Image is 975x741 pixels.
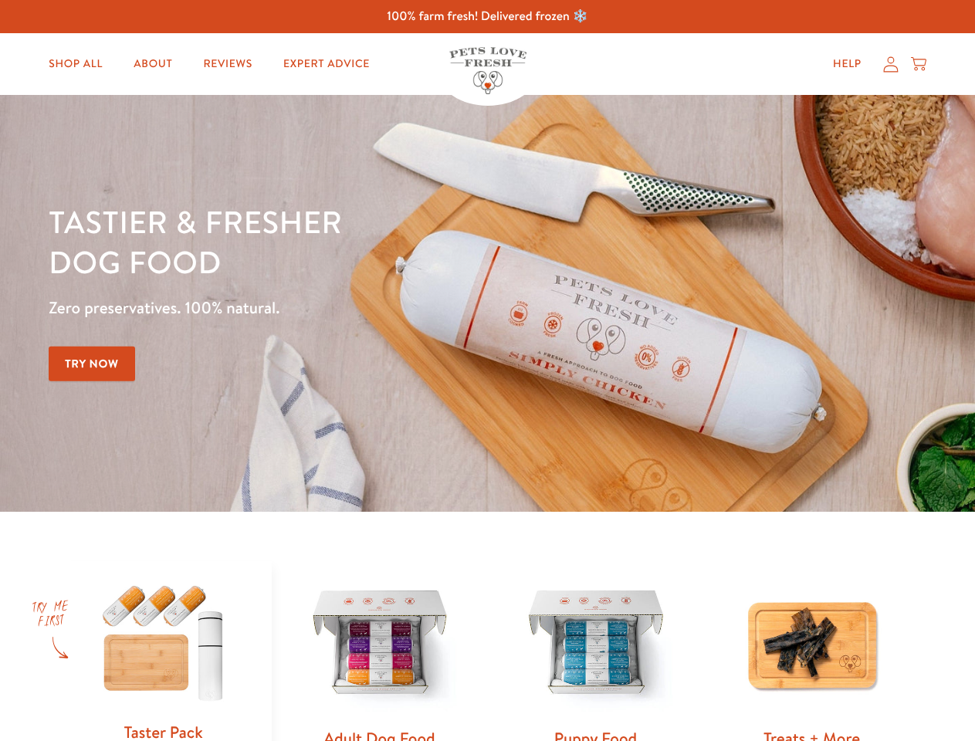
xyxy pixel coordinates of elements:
p: Zero preservatives. 100% natural. [49,294,634,322]
a: Try Now [49,347,135,381]
a: Reviews [191,49,264,80]
a: About [121,49,185,80]
a: Help [821,49,874,80]
a: Expert Advice [271,49,382,80]
img: Pets Love Fresh [449,47,526,94]
a: Shop All [36,49,115,80]
h1: Tastier & fresher dog food [49,201,634,282]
